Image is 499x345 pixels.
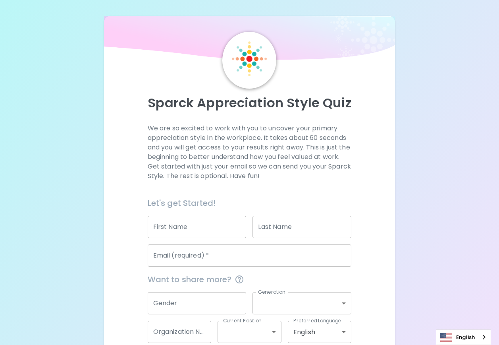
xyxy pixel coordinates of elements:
p: We are so excited to work with you to uncover your primary appreciation style in the workplace. I... [148,124,352,181]
label: Generation [258,289,285,295]
img: wave [104,16,395,64]
svg: This information is completely confidential and only used for aggregated appreciation studies at ... [235,275,244,284]
a: English [436,330,491,345]
h6: Let's get Started! [148,197,352,209]
label: Current Position [223,317,262,324]
div: Language [436,329,491,345]
p: Sparck Appreciation Style Quiz [114,95,385,111]
div: English [288,321,352,343]
span: Want to share more? [148,273,352,286]
img: Sparck Logo [232,41,267,76]
aside: Language selected: English [436,329,491,345]
label: Preferred Language [293,317,341,324]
